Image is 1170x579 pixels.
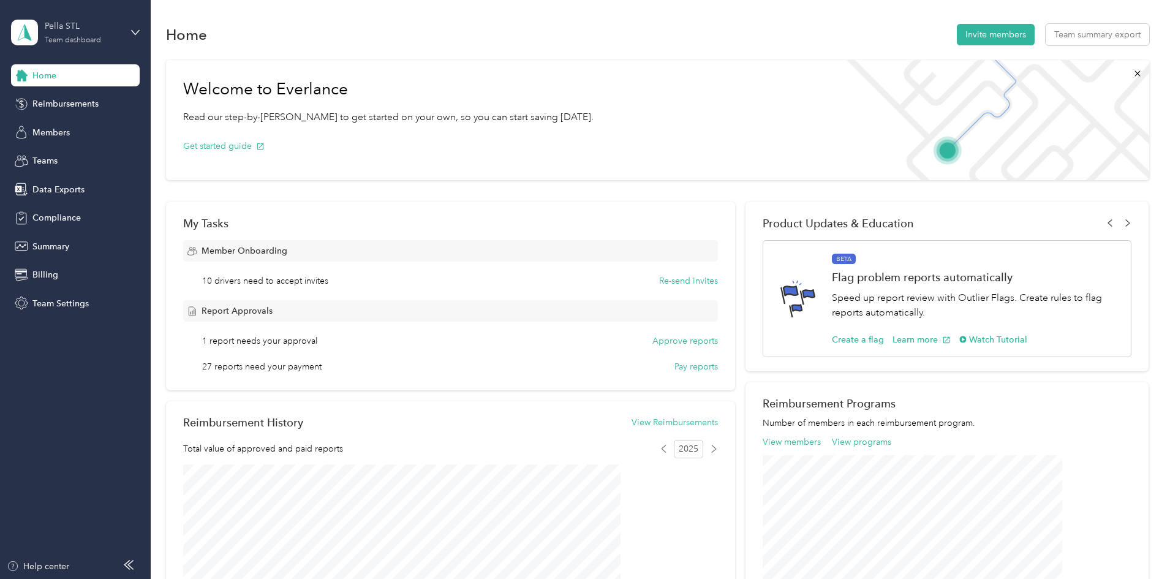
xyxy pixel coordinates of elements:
span: Reimbursements [32,97,99,110]
span: BETA [832,254,856,265]
span: Total value of approved and paid reports [183,442,343,455]
h1: Flag problem reports automatically [832,271,1118,284]
span: Billing [32,268,58,281]
img: Welcome to everlance [834,60,1149,180]
button: View members [763,436,821,448]
span: Team Settings [32,297,89,310]
button: Learn more [893,333,951,346]
span: Data Exports [32,183,85,196]
span: Product Updates & Education [763,217,914,230]
button: View Reimbursements [632,416,718,429]
span: Report Approvals [202,305,273,317]
span: 1 report needs your approval [202,335,317,347]
div: Team dashboard [45,37,101,44]
button: Pay reports [674,360,718,373]
button: View programs [832,436,891,448]
div: My Tasks [183,217,718,230]
button: Get started guide [183,140,265,153]
h1: Welcome to Everlance [183,80,594,99]
button: Help center [7,560,69,573]
div: Pella STL [45,20,121,32]
p: Number of members in each reimbursement program. [763,417,1131,430]
span: Members [32,126,70,139]
span: Teams [32,154,58,167]
button: Create a flag [832,333,884,346]
h2: Reimbursement History [183,416,303,429]
span: 10 drivers need to accept invites [202,274,328,287]
span: Home [32,69,56,82]
iframe: Everlance-gr Chat Button Frame [1101,510,1170,579]
button: Re-send invites [659,274,718,287]
p: Read our step-by-[PERSON_NAME] to get started on your own, so you can start saving [DATE]. [183,110,594,125]
p: Speed up report review with Outlier Flags. Create rules to flag reports automatically. [832,290,1118,320]
button: Watch Tutorial [959,333,1027,346]
h1: Home [166,28,207,41]
span: Member Onboarding [202,244,287,257]
span: Compliance [32,211,81,224]
span: Summary [32,240,69,253]
button: Team summary export [1046,24,1149,45]
h2: Reimbursement Programs [763,397,1131,410]
button: Invite members [957,24,1035,45]
button: Approve reports [652,335,718,347]
span: 27 reports need your payment [202,360,322,373]
span: 2025 [674,440,703,458]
